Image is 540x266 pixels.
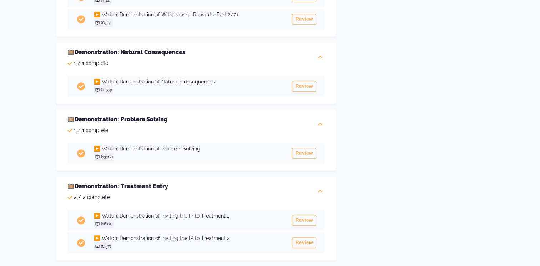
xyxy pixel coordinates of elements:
[292,237,316,248] button: Review
[67,115,167,124] h2: 🎞️Demonstration: Problem Solving
[101,244,111,249] p: ( 8:37 )
[67,194,168,201] p: 2 / 2 complete
[292,148,316,159] button: Review
[94,235,284,242] h3: ▶️ Watch: Demonstration of Inviting the IP to Treatment 2
[56,42,336,73] div: 🎞️Demonstration: Natural Consequences1 / 1 complete
[94,212,284,228] a: ▶️ Watch: Demonstration of Inviting the IP to Treatment 1(16:01)
[67,127,167,134] p: 1 / 1 complete
[67,182,168,191] h2: 🎞️Demonstration: Treatment Entry
[94,212,284,220] h3: ▶️ Watch: Demonstration of Inviting the IP to Treatment 1
[283,81,316,92] a: Review
[94,78,284,94] a: ▶️ Watch: Demonstration of Natural Consequences(11:33)
[101,221,112,227] p: ( 16:01 )
[292,215,316,226] button: Review
[283,148,316,159] a: Review
[101,20,111,26] p: ( 6:55 )
[283,14,316,25] a: Review
[101,87,112,93] p: ( 11:33 )
[94,145,284,161] a: ▶️ Watch: Demonstration of Problem Solving(13:07)
[94,78,284,86] h3: ▶️ Watch: Demonstration of Natural Consequences
[283,237,316,248] a: Review
[94,235,284,251] a: ▶️ Watch: Demonstration of Inviting the IP to Treatment 2(8:37)
[67,48,185,57] h2: 🎞️Demonstration: Natural Consequences
[56,109,336,140] div: 🎞️Demonstration: Problem Solving1 / 1 complete
[283,215,316,226] a: Review
[292,14,316,25] button: Review
[94,145,284,153] h3: ▶️ Watch: Demonstration of Problem Solving
[94,11,284,19] h3: ▶️ Watch: Demonstration of Withdrawing Rewards (Part 2/2)
[56,177,336,207] div: 🎞️Demonstration: Treatment Entry2 / 2 complete
[67,60,185,67] p: 1 / 1 complete
[292,81,316,92] button: Review
[94,11,284,27] a: ▶️ Watch: Demonstration of Withdrawing Rewards (Part 2/2)(6:55)
[101,154,113,160] p: ( 13:07 )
